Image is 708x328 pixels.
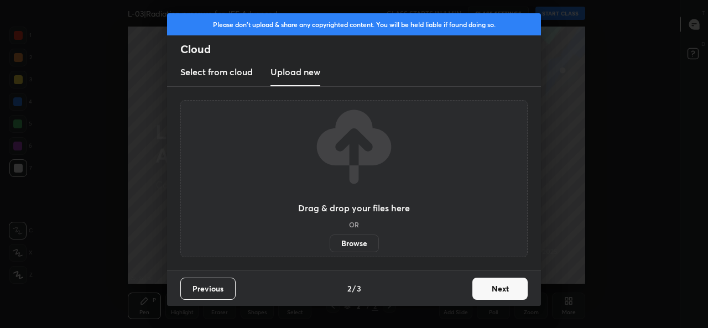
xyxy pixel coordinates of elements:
[167,13,541,35] div: Please don't upload & share any copyrighted content. You will be held liable if found doing so.
[357,283,361,294] h4: 3
[298,204,410,212] h3: Drag & drop your files here
[180,42,541,56] h2: Cloud
[352,283,356,294] h4: /
[349,221,359,228] h5: OR
[180,65,253,79] h3: Select from cloud
[270,65,320,79] h3: Upload new
[472,278,528,300] button: Next
[180,278,236,300] button: Previous
[347,283,351,294] h4: 2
